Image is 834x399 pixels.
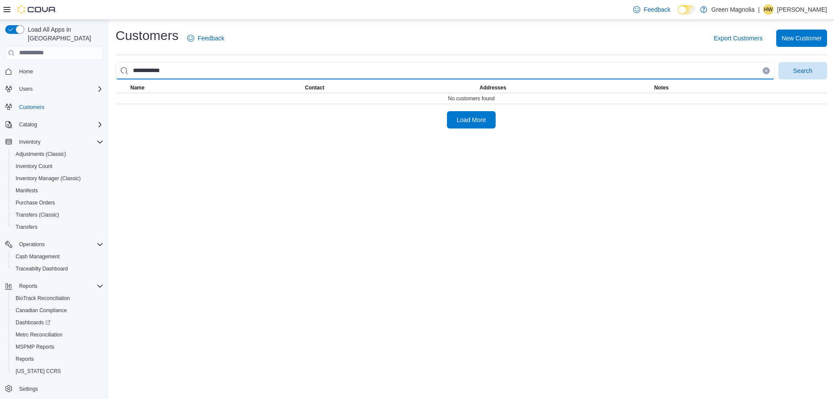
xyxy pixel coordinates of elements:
[16,119,103,130] span: Catalog
[17,5,56,14] img: Cova
[12,198,103,208] span: Purchase Orders
[16,119,40,130] button: Catalog
[16,163,53,170] span: Inventory Count
[16,151,66,158] span: Adjustments (Classic)
[2,383,107,395] button: Settings
[678,14,678,15] span: Dark Mode
[12,185,103,196] span: Manifests
[16,368,61,375] span: [US_STATE] CCRS
[447,111,496,129] button: Load More
[758,4,760,15] p: |
[763,4,774,15] div: Heather Wheeler
[712,4,755,15] p: Green Magnolia
[16,239,103,250] span: Operations
[12,161,103,171] span: Inventory Count
[12,173,103,184] span: Inventory Manager (Classic)
[12,317,54,328] a: Dashboards
[654,84,669,91] span: Notes
[9,160,107,172] button: Inventory Count
[9,353,107,365] button: Reports
[12,149,69,159] a: Adjustments (Classic)
[2,136,107,148] button: Inventory
[130,84,145,91] span: Name
[16,356,34,363] span: Reports
[9,148,107,160] button: Adjustments (Classic)
[16,211,59,218] span: Transfers (Classic)
[19,86,33,92] span: Users
[12,251,103,262] span: Cash Management
[12,354,103,364] span: Reports
[12,342,103,352] span: MSPMP Reports
[778,62,827,79] button: Search
[2,119,107,131] button: Catalog
[16,331,63,338] span: Metrc Reconciliation
[16,319,50,326] span: Dashboards
[9,172,107,185] button: Inventory Manager (Classic)
[16,84,103,94] span: Users
[24,25,103,43] span: Load All Apps in [GEOGRAPHIC_DATA]
[16,343,54,350] span: MSPMP Reports
[12,330,66,340] a: Metrc Reconciliation
[9,341,107,353] button: MSPMP Reports
[9,185,107,197] button: Manifests
[12,342,58,352] a: MSPMP Reports
[12,366,64,376] a: [US_STATE] CCRS
[781,34,822,43] span: New Customer
[198,34,224,43] span: Feedback
[2,65,107,78] button: Home
[9,209,107,221] button: Transfers (Classic)
[19,283,37,290] span: Reports
[12,293,103,303] span: BioTrack Reconciliation
[12,330,103,340] span: Metrc Reconciliation
[16,137,44,147] button: Inventory
[12,305,70,316] a: Canadian Compliance
[12,161,56,171] a: Inventory Count
[16,187,38,194] span: Manifests
[2,83,107,95] button: Users
[776,30,827,47] button: New Customer
[19,386,38,392] span: Settings
[12,305,103,316] span: Canadian Compliance
[12,222,103,232] span: Transfers
[12,198,59,208] a: Purchase Orders
[777,4,827,15] p: [PERSON_NAME]
[457,115,486,124] span: Load More
[16,137,103,147] span: Inventory
[305,84,324,91] span: Contact
[16,102,48,112] a: Customers
[9,251,107,263] button: Cash Management
[116,27,179,44] h1: Customers
[9,329,107,341] button: Metrc Reconciliation
[480,84,506,91] span: Addresses
[763,67,770,74] button: Clear input
[12,210,103,220] span: Transfers (Classic)
[678,5,696,14] input: Dark Mode
[793,66,812,75] span: Search
[12,366,103,376] span: Washington CCRS
[16,66,103,77] span: Home
[12,317,103,328] span: Dashboards
[12,293,73,303] a: BioTrack Reconciliation
[12,210,63,220] a: Transfers (Classic)
[12,251,63,262] a: Cash Management
[16,281,103,291] span: Reports
[9,317,107,329] a: Dashboards
[16,295,70,302] span: BioTrack Reconciliation
[2,280,107,292] button: Reports
[16,384,41,394] a: Settings
[16,224,37,231] span: Transfers
[16,239,48,250] button: Operations
[9,221,107,233] button: Transfers
[12,264,103,274] span: Traceabilty Dashboard
[16,84,36,94] button: Users
[764,4,773,15] span: HW
[2,100,107,113] button: Customers
[9,304,107,317] button: Canadian Compliance
[16,253,60,260] span: Cash Management
[16,383,103,394] span: Settings
[448,95,494,102] span: No customers found
[630,1,674,18] a: Feedback
[19,104,44,111] span: Customers
[12,185,41,196] a: Manifests
[9,365,107,377] button: [US_STATE] CCRS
